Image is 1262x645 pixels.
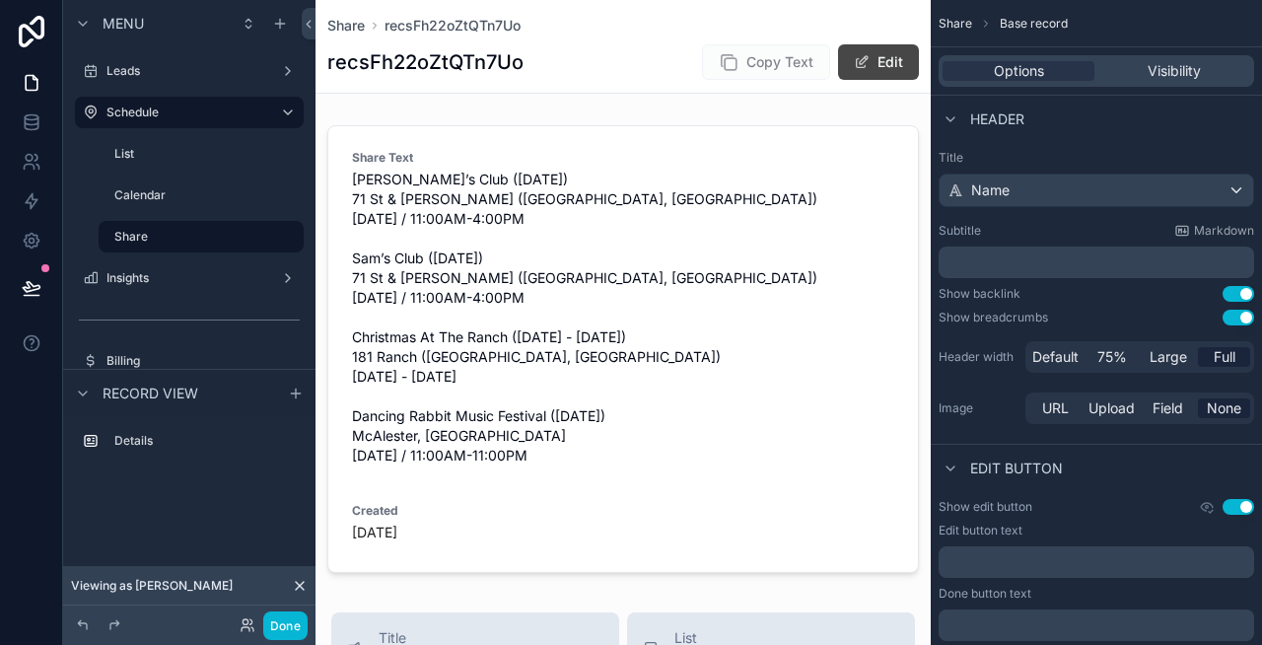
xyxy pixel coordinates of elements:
label: Title [939,150,1254,166]
label: Leads [106,63,272,79]
span: Share [939,16,972,32]
div: scrollable content [939,247,1254,278]
a: Calendar [99,179,304,211]
div: Show backlink [939,286,1020,302]
span: URL [1042,398,1069,418]
a: Share [327,16,365,36]
a: Markdown [1174,223,1254,239]
span: Menu [103,14,144,34]
span: Full [1214,347,1235,367]
label: Share [114,229,292,245]
span: Viewing as [PERSON_NAME] [71,578,233,594]
label: Done button text [939,586,1031,602]
span: Large [1150,347,1187,367]
span: Options [994,61,1044,81]
span: Visibility [1148,61,1201,81]
span: None [1207,398,1241,418]
label: Image [939,400,1017,416]
div: scrollable content [939,609,1254,641]
span: Field [1153,398,1183,418]
label: Header width [939,349,1017,365]
a: recsFh22oZtQTn7Uo [385,16,521,36]
button: Edit [838,44,919,80]
span: Record view [103,384,198,403]
span: Markdown [1194,223,1254,239]
label: Insights [106,270,272,286]
label: List [114,146,300,162]
a: Billing [75,345,304,377]
div: Show breadcrumbs [939,310,1048,325]
span: 75% [1097,347,1127,367]
button: Done [263,611,308,640]
label: Edit button text [939,523,1022,538]
label: Details [114,433,296,449]
label: Calendar [114,187,300,203]
a: Leads [75,55,304,87]
span: Upload [1088,398,1135,418]
a: Schedule [75,97,304,128]
h1: recsFh22oZtQTn7Uo [327,48,524,76]
a: Share [99,221,304,252]
span: Base record [1000,16,1068,32]
span: Default [1032,347,1079,367]
label: Schedule [106,105,264,120]
label: Billing [106,353,300,369]
button: Name [939,174,1254,207]
div: scrollable content [63,416,315,476]
a: List [99,138,304,170]
span: Name [971,180,1010,200]
span: Header [970,109,1024,129]
label: Show edit button [939,499,1032,515]
a: Insights [75,262,304,294]
div: scrollable content [939,546,1254,578]
label: Subtitle [939,223,981,239]
span: Edit button [970,459,1063,478]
